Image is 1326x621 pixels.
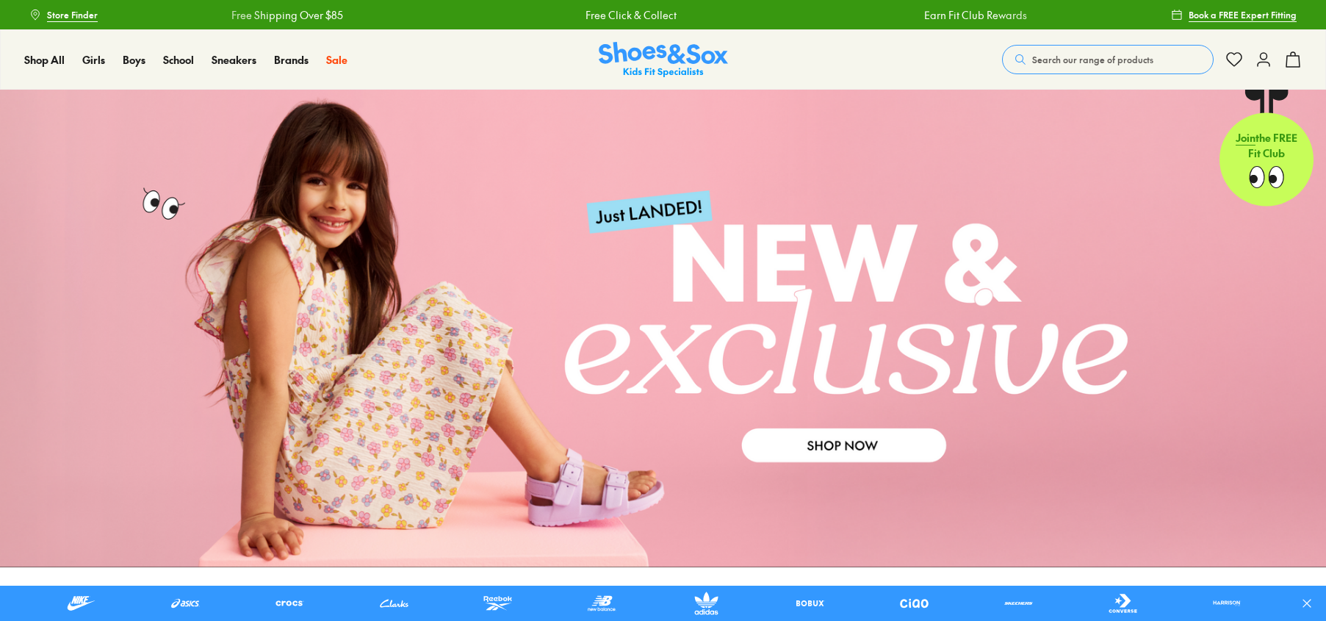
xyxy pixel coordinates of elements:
[274,52,309,68] a: Brands
[326,52,347,68] a: Sale
[163,52,194,67] span: School
[212,52,256,68] a: Sneakers
[1171,1,1297,28] a: Book a FREE Expert Fitting
[599,42,728,78] img: SNS_Logo_Responsive.svg
[212,52,256,67] span: Sneakers
[123,52,145,68] a: Boys
[123,52,145,67] span: Boys
[82,52,105,67] span: Girls
[82,52,105,68] a: Girls
[1002,45,1214,74] button: Search our range of products
[922,7,1025,23] a: Earn Fit Club Rewards
[1219,118,1314,173] p: the FREE Fit Club
[326,52,347,67] span: Sale
[47,8,98,21] span: Store Finder
[29,1,98,28] a: Store Finder
[1219,89,1314,207] a: Jointhe FREE Fit Club
[274,52,309,67] span: Brands
[1189,8,1297,21] span: Book a FREE Expert Fitting
[599,42,728,78] a: Shoes & Sox
[230,7,342,23] a: Free Shipping Over $85
[584,7,675,23] a: Free Click & Collect
[24,52,65,67] span: Shop All
[1236,130,1255,145] span: Join
[163,52,194,68] a: School
[1032,53,1153,66] span: Search our range of products
[24,52,65,68] a: Shop All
